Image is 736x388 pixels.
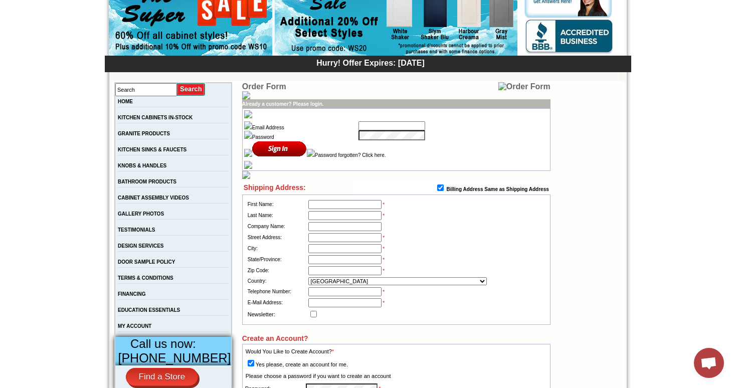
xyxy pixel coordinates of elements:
[244,130,358,140] td: Password
[245,371,392,381] td: Please choose a password if you want to create an account
[242,82,384,91] td: Order Form
[118,307,180,313] a: EDUCATION ESSENTIALS
[247,297,307,308] td: E-Mail Address:
[177,83,206,96] input: Submit
[245,357,392,370] td: Yes please, create an account for me.
[247,254,307,265] td: State/Province:
[118,259,175,265] a: DOOR SAMPLE POLICY
[245,346,392,357] td: Would You Like to Create Account?
[244,121,358,130] td: Email Address
[242,99,550,108] td: Already a customer? Please login.
[118,227,155,233] a: TESTIMONIALS
[242,334,308,342] span: Create an Account?
[498,82,550,91] img: Order Form
[118,147,187,152] a: KITCHEN SINKS & FAUCETS
[118,179,176,184] a: BATHROOM PRODUCTS
[118,115,193,120] a: KITCHEN CABINETS IN-STOCK
[244,183,306,191] span: Shipping Address:
[118,275,173,281] a: TERMS & CONDITIONS
[447,186,549,192] b: Billing Address Same as Shipping Address
[252,140,307,157] input: Sign In
[126,368,199,386] a: Find a Store
[315,152,386,158] a: Password forgotten? Click here.
[118,351,231,365] span: [PHONE_NUMBER]
[247,210,307,221] td: Last Name:
[118,243,164,249] a: DESIGN SERVICES
[118,195,189,201] a: CABINET ASSEMBLY VIDEOS
[110,57,631,68] div: Hurry! Offer Expires: [DATE]
[694,348,724,378] a: Open chat
[118,163,166,168] a: KNOBS & HANDLES
[118,323,151,329] a: MY ACCOUNT
[247,243,307,254] td: City:
[247,286,307,297] td: Telephone Number:
[247,308,307,321] td: Newsletter:
[247,199,307,210] td: First Name:
[247,265,307,276] td: Zip Code:
[118,131,170,136] a: GRANITE PRODUCTS
[118,291,146,297] a: FINANCING
[247,232,307,243] td: Street Address:
[118,99,133,104] a: HOME
[247,221,307,232] td: Company Name:
[118,211,164,217] a: GALLERY PHOTOS
[130,337,196,350] span: Call us now:
[247,276,307,286] td: Country:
